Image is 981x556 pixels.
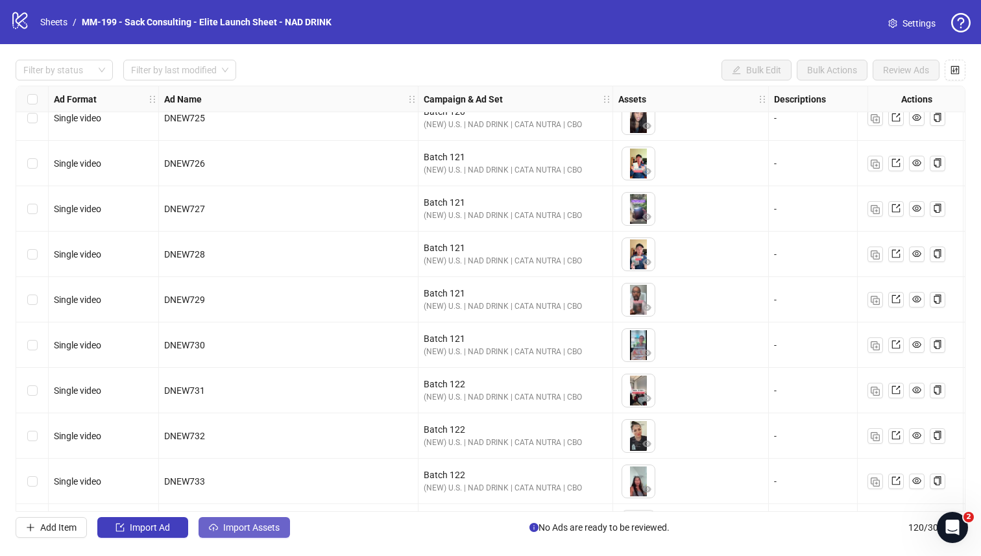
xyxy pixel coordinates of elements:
[424,255,607,267] div: (NEW) U.S. | NAD DRINK | CATA NUTRA | CBO
[867,474,883,489] button: Duplicate
[901,92,932,106] strong: Actions
[164,340,205,350] span: DNEW730
[774,158,777,169] span: -
[951,66,960,75] span: control
[54,295,101,305] span: Single video
[54,158,101,169] span: Single video
[963,512,974,522] span: 2
[164,431,205,441] span: DNEW732
[54,249,101,260] span: Single video
[415,86,418,112] div: Resize Ad Name column
[529,520,670,535] span: No Ads are ready to be reviewed.
[79,15,334,29] a: MM-199 - Sack Consulting - Elite Launch Sheet - NAD DRINK
[16,504,49,550] div: Select row 49
[642,212,651,221] span: eye
[16,141,49,186] div: Select row 41
[774,249,777,260] span: -
[642,167,651,176] span: eye
[639,482,655,498] button: Preview
[871,432,880,441] img: Duplicate
[878,13,946,34] a: Settings
[424,300,607,313] div: (NEW) U.S. | NAD DRINK | CATA NUTRA | CBO
[933,476,942,485] span: copy
[16,322,49,368] div: Select row 45
[622,374,655,407] img: Asset 1
[622,511,655,543] img: Asset 1
[424,92,503,106] strong: Campaign & Ad Set
[871,296,880,305] img: Duplicate
[912,476,921,485] span: eye
[867,337,883,353] button: Duplicate
[902,16,936,30] span: Settings
[609,86,612,112] div: Resize Campaign & Ad Set column
[417,95,426,104] span: holder
[867,201,883,217] button: Duplicate
[622,102,655,134] img: Asset 1
[16,277,49,322] div: Select row 44
[933,340,942,349] span: copy
[130,522,170,533] span: Import Ad
[54,92,97,106] strong: Ad Format
[867,247,883,262] button: Duplicate
[891,295,901,304] span: export
[407,95,417,104] span: holder
[622,147,655,180] img: Asset 1
[933,158,942,167] span: copy
[639,255,655,271] button: Preview
[765,86,768,112] div: Resize Assets column
[115,523,125,532] span: import
[26,523,35,532] span: plus
[424,210,607,222] div: (NEW) U.S. | NAD DRINK | CATA NUTRA | CBO
[424,286,607,300] div: Batch 121
[639,437,655,452] button: Preview
[622,238,655,271] img: Asset 1
[16,459,49,504] div: Select row 48
[38,15,70,29] a: Sheets
[912,295,921,304] span: eye
[424,241,607,255] div: Batch 121
[164,92,202,106] strong: Ad Name
[424,391,607,404] div: (NEW) U.S. | NAD DRINK | CATA NUTRA | CBO
[529,523,539,532] span: info-circle
[148,95,157,104] span: holder
[871,114,880,123] img: Duplicate
[424,195,607,210] div: Batch 121
[424,332,607,346] div: Batch 121
[891,113,901,122] span: export
[797,60,867,80] button: Bulk Actions
[223,522,280,533] span: Import Assets
[642,485,651,494] span: eye
[73,15,77,29] li: /
[622,465,655,498] img: Asset 1
[871,477,880,487] img: Duplicate
[424,377,607,391] div: Batch 122
[54,431,101,441] span: Single video
[54,385,101,396] span: Single video
[933,204,942,213] span: copy
[164,295,205,305] span: DNEW729
[758,95,767,104] span: holder
[424,164,607,176] div: (NEW) U.S. | NAD DRINK | CATA NUTRA | CBO
[774,204,777,214] span: -
[871,341,880,350] img: Duplicate
[642,394,651,403] span: eye
[721,60,792,80] button: Bulk Edit
[774,92,826,106] strong: Descriptions
[945,60,965,80] button: Configure table settings
[199,517,290,538] button: Import Assets
[642,258,651,267] span: eye
[209,523,218,532] span: cloud-upload
[774,431,777,441] span: -
[891,204,901,213] span: export
[16,232,49,277] div: Select row 43
[639,346,655,361] button: Preview
[871,160,880,169] img: Duplicate
[912,249,921,258] span: eye
[642,348,651,357] span: eye
[602,95,611,104] span: holder
[97,517,188,538] button: Import Ad
[891,385,901,394] span: export
[867,383,883,398] button: Duplicate
[639,164,655,180] button: Preview
[54,204,101,214] span: Single video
